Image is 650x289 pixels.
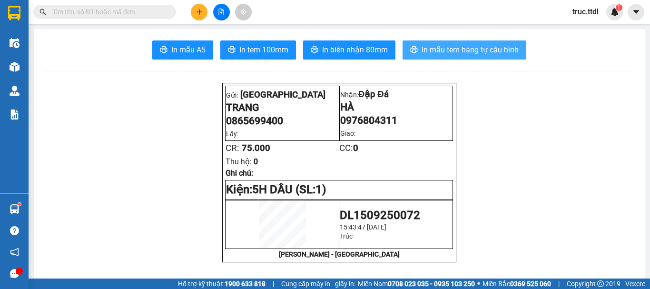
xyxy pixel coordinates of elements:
[10,62,20,72] img: warehouse-icon
[597,280,604,287] span: copyright
[226,143,239,153] span: CR:
[340,89,453,100] p: Nhận:
[178,279,266,289] span: Hỗ trợ kỹ thuật:
[252,183,326,196] span: 5H DÂU (SL:
[616,4,622,11] sup: 1
[240,90,325,100] span: [GEOGRAPHIC_DATA]
[358,89,389,100] span: Đập Đá
[340,223,386,231] span: 15:43:47 [DATE]
[315,183,326,196] span: 1)
[239,44,288,56] span: In tem 100mm
[558,279,560,289] span: |
[628,4,644,20] button: caret-down
[353,143,358,153] span: 0
[226,183,252,196] span: Kiện:
[410,46,418,55] span: printer
[242,143,270,153] span: 75.000
[281,279,355,289] span: Cung cấp máy in - giấy in:
[228,46,236,55] span: printer
[10,226,19,235] span: question-circle
[339,143,358,153] span: CC:
[10,204,20,214] img: warehouse-icon
[10,86,20,96] img: warehouse-icon
[422,44,519,56] span: In mẫu tem hàng tự cấu hình
[632,8,640,16] span: caret-down
[39,9,46,15] span: search
[5,5,138,23] li: Thanh Thuỷ
[611,8,619,16] img: icon-new-feature
[218,9,225,15] span: file-add
[483,279,551,289] span: Miền Bắc
[10,110,20,120] img: solution-icon
[66,40,127,51] li: VP Đập Đá
[340,130,355,137] span: Giao:
[311,46,318,55] span: printer
[617,4,620,11] span: 1
[225,280,266,288] strong: 1900 633 818
[340,232,353,240] span: Trúc
[10,38,20,48] img: warehouse-icon
[403,40,526,60] button: printerIn mẫu tem hàng tự cấu hình
[235,4,252,20] button: aim
[226,130,238,138] span: Lấy:
[226,88,338,100] p: Gửi:
[191,4,207,20] button: plus
[340,209,420,222] span: DL1509250072
[273,279,274,289] span: |
[5,40,66,72] li: VP [GEOGRAPHIC_DATA]
[171,44,206,56] span: In mẫu A5
[510,280,551,288] strong: 0369 525 060
[340,114,397,126] span: 0976804311
[226,157,252,166] span: Thu hộ:
[196,9,203,15] span: plus
[74,52,97,60] b: Đập Đá
[213,4,230,20] button: file-add
[10,248,19,257] span: notification
[8,6,20,20] img: logo-vxr
[66,53,72,60] span: environment
[240,9,246,15] span: aim
[254,157,258,166] span: 0
[565,6,606,18] span: truc.ttdl
[152,40,213,60] button: printerIn mẫu A5
[226,169,253,178] span: Ghi chú:
[388,280,475,288] strong: 0708 023 035 - 0935 103 250
[18,203,21,206] sup: 1
[358,279,475,289] span: Miền Nam
[220,40,296,60] button: printerIn tem 100mm
[303,40,395,60] button: printerIn biên nhận 80mm
[226,101,259,113] span: TRANG
[340,101,354,113] span: HÀ
[477,282,480,286] span: ⚪️
[10,269,19,278] span: message
[160,46,167,55] span: printer
[52,7,165,17] input: Tìm tên, số ĐT hoặc mã đơn
[226,115,283,127] span: 0865699400
[322,44,388,56] span: In biên nhận 80mm
[279,250,400,258] strong: [PERSON_NAME] - [GEOGRAPHIC_DATA]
